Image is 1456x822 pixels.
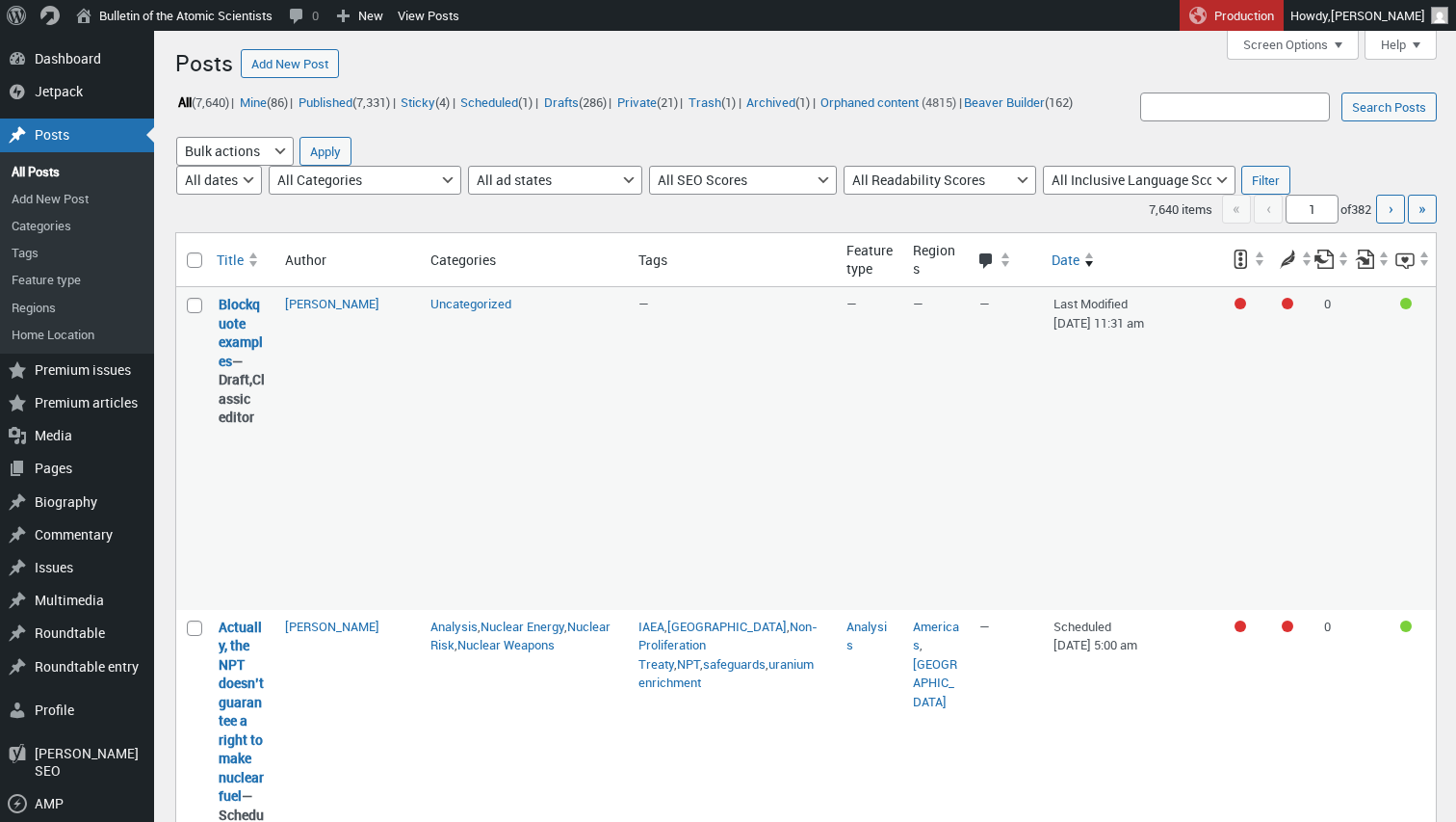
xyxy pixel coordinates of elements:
a: Next page [1376,195,1405,224]
li: | [458,90,538,115]
div: Good [1400,298,1412,309]
li: | [175,90,234,115]
a: Mine(86) [237,91,290,113]
span: « [1222,195,1251,224]
span: Classic editor [219,370,265,426]
strong: — [219,295,266,427]
ul: | [175,90,1076,115]
span: of [1340,200,1373,218]
a: Sticky(4) [399,91,453,113]
a: Orphaned content [819,91,922,113]
h1: Posts [175,40,233,82]
a: Analysis [846,618,887,654]
span: Comments [977,252,996,272]
th: Tags [629,233,837,287]
span: (1) [795,93,810,111]
div: Focus keyphrase not set [1235,621,1246,632]
span: — [638,295,649,312]
div: Focus keyphrase not set [1235,298,1246,309]
a: Add New Post [241,49,339,78]
li: | [744,90,816,115]
span: Title [217,251,244,270]
a: Nuclear Weapons [457,636,555,653]
a: Archived(1) [744,91,813,113]
span: ‹ [1254,195,1283,224]
span: (4) [435,93,450,111]
li: | [541,90,611,115]
button: Screen Options [1227,31,1359,60]
a: Last page [1408,195,1437,224]
th: Author [275,233,421,287]
td: 0 [1314,287,1355,610]
span: (21) [657,93,678,111]
a: Nuclear Energy [481,618,564,635]
div: Needs improvement [1282,621,1293,632]
a: SEO score [1220,242,1266,277]
a: Nuclear Risk [430,618,611,654]
a: [PERSON_NAME] [285,618,379,635]
span: — [913,295,923,312]
li: | [614,90,683,115]
a: “Blockquote examples” (Edit) [219,295,263,370]
span: Date [1052,251,1079,270]
div: Needs improvement [1282,298,1293,309]
span: [PERSON_NAME] [1331,7,1425,24]
a: Comments Sort ascending. [970,243,1044,278]
a: NPT [677,655,700,673]
a: Americas [913,618,959,654]
li: | [686,90,741,115]
a: Title Sort ascending. [209,243,275,278]
a: Non-Proliferation Treaty [638,618,818,673]
input: Apply [299,137,351,166]
span: (162) [1045,93,1073,111]
a: safeguards [703,655,766,673]
input: Filter [1241,166,1290,195]
li: | [399,90,455,115]
span: (7,331) [352,93,390,111]
span: (286) [579,93,607,111]
span: 382 [1351,200,1371,218]
a: Received internal links [1355,242,1391,277]
th: Categories [421,233,629,287]
span: — [846,295,857,312]
a: Outgoing internal links [1314,242,1350,277]
a: Scheduled(1) [458,91,535,113]
span: (1) [518,93,533,111]
span: (86) [267,93,288,111]
a: Drafts(286) [541,91,609,113]
span: — [979,618,990,635]
th: Regions [903,233,970,287]
a: Beaver Builder(162) [962,91,1076,113]
td: Last Modified [DATE] 11:31 am [1044,287,1220,610]
th: Feature type [837,233,903,287]
input: Search Posts [1341,93,1437,121]
span: Draft, [219,370,252,388]
a: [PERSON_NAME] [285,295,379,312]
span: (1) [721,93,736,111]
a: Trash(1) [686,91,738,113]
a: All(7,640) [175,91,231,113]
a: Analysis [430,618,478,635]
span: — [979,295,990,312]
li: | [296,90,395,115]
a: [GEOGRAPHIC_DATA] [913,655,957,710]
a: Readability score [1267,242,1313,277]
span: 7,640 items [1149,200,1212,218]
a: uranium enrichment [638,655,814,692]
a: “Actually, the NPT doesn’t guarantee a right to make nuclear fuel” (Edit) [219,618,264,806]
a: [GEOGRAPHIC_DATA] [667,618,787,635]
a: IAEA [638,618,664,635]
div: Good [1400,621,1412,632]
a: Private(21) [614,91,680,113]
a: Inclusive language score [1395,242,1431,277]
span: › [1389,198,1393,219]
span: » [1418,198,1426,219]
a: Published(7,331) [296,91,392,113]
a: Date [1044,243,1220,278]
li: | [237,90,293,115]
a: Uncategorized [430,295,511,312]
button: Help [1365,31,1437,60]
li: (4815) [819,90,956,115]
span: (7,640) [192,93,229,111]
